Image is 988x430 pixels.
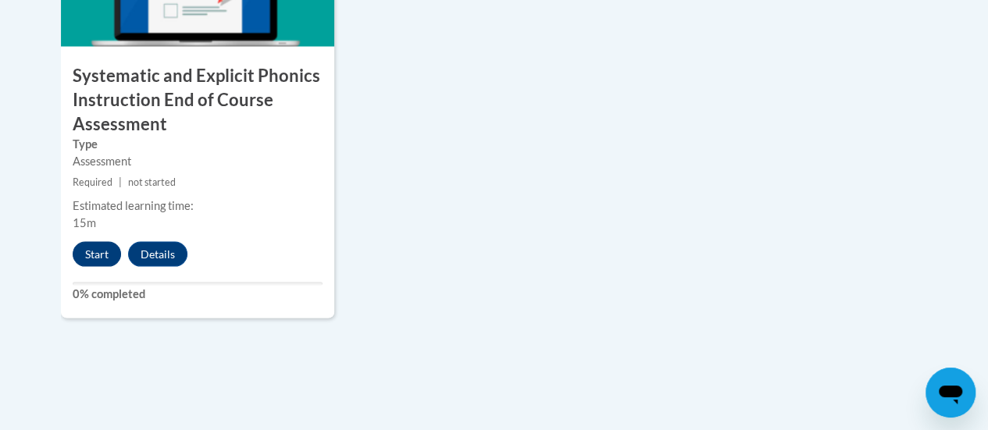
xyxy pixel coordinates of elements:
span: not started [128,176,176,188]
button: Start [73,242,121,267]
span: Required [73,176,112,188]
h3: Systematic and Explicit Phonics Instruction End of Course Assessment [61,64,334,136]
iframe: Button to launch messaging window [926,368,976,418]
label: Type [73,136,323,153]
span: 15m [73,216,96,229]
button: Details [128,242,187,267]
label: 0% completed [73,286,323,303]
span: | [119,176,122,188]
div: Assessment [73,153,323,170]
div: Estimated learning time: [73,197,323,215]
